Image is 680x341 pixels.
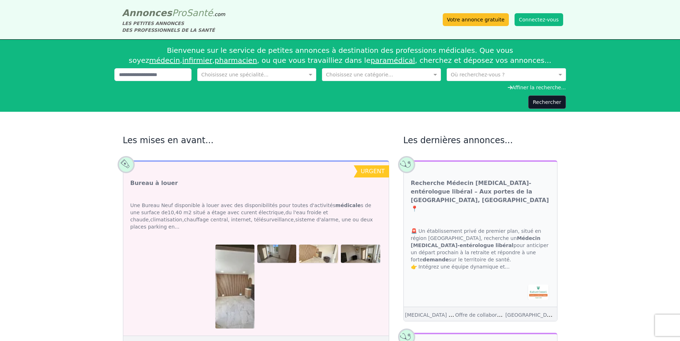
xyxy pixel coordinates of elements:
[496,242,513,248] strong: libéral
[371,56,415,65] a: paramédical
[361,168,384,175] span: urgent
[423,257,449,262] strong: demande
[299,245,338,263] img: Bureau à louer
[130,179,178,187] a: Bureau à louer
[403,135,557,146] h2: Les dernières annonces...
[122,20,225,34] div: LES PETITES ANNONCES DES PROFESSIONNELS DE LA SANTÉ
[455,311,510,318] a: Offre de collaboration
[404,220,557,277] div: 🚨 Un établissement privé de premier plan, situé en région [GEOGRAPHIC_DATA], recherche un pour an...
[123,135,389,146] h2: Les mises en avant...
[215,56,257,65] a: pharmacien
[149,56,180,65] a: médecin
[336,202,361,208] strong: médicale
[123,195,389,237] div: Une Bureau Neuf disponible à louer avec des disponibilités pour toutes d'activités s de une surfa...
[515,13,563,26] button: Connectez-vous
[215,245,254,328] img: Bureau à louer
[405,311,479,318] a: [MEDICAL_DATA] entérologue
[257,245,296,263] img: Bureau à louer
[443,13,509,26] a: Votre annonce gratuite
[505,311,558,318] a: [GEOGRAPHIC_DATA]
[341,245,380,263] img: Bureau à louer
[213,11,225,17] span: .com
[172,7,187,18] span: Pro
[187,7,213,18] span: Santé
[411,179,550,213] a: Recherche Médecin [MEDICAL_DATA]-entérologue libéral – Aux portes de la [GEOGRAPHIC_DATA], [GEOGR...
[411,242,494,248] strong: [MEDICAL_DATA]-entérologue
[528,285,549,300] img: Recherche Médecin Gastro-entérologue libéral – Aux portes de la Provence, Auvergne-Rhône-Alpes📍
[122,7,225,18] a: AnnoncesProSanté.com
[182,56,212,65] a: infirmier
[122,7,172,18] span: Annonces
[528,95,566,109] button: Rechercher
[114,42,566,68] div: Bienvenue sur le service de petites annonces à destination des professions médicales. Que vous so...
[114,84,566,91] div: Affiner la recherche...
[517,235,540,241] strong: Médecin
